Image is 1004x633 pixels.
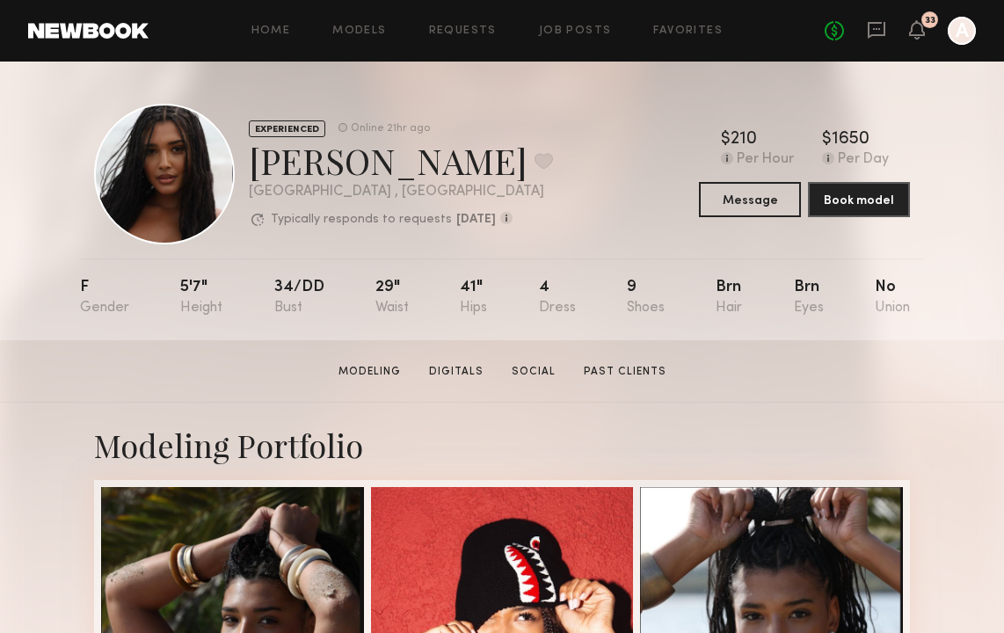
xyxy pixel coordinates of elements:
[422,364,491,380] a: Digitals
[822,131,832,149] div: $
[460,280,487,316] div: 41"
[429,25,497,37] a: Requests
[351,123,430,135] div: Online 21hr ago
[332,25,386,37] a: Models
[832,131,869,149] div: 1650
[721,131,731,149] div: $
[539,25,612,37] a: Job Posts
[249,185,553,200] div: [GEOGRAPHIC_DATA] , [GEOGRAPHIC_DATA]
[794,280,824,316] div: Brn
[731,131,757,149] div: 210
[716,280,742,316] div: Brn
[271,214,452,226] p: Typically responds to requests
[577,364,673,380] a: Past Clients
[653,25,723,37] a: Favorites
[274,280,324,316] div: 34/dd
[838,152,889,168] div: Per Day
[331,364,408,380] a: Modeling
[249,120,325,137] div: EXPERIENCED
[80,280,129,316] div: F
[505,364,563,380] a: Social
[925,16,935,25] div: 33
[375,280,409,316] div: 29"
[94,424,910,466] div: Modeling Portfolio
[737,152,794,168] div: Per Hour
[808,182,910,217] button: Book model
[539,280,576,316] div: 4
[180,280,222,316] div: 5'7"
[249,137,553,184] div: [PERSON_NAME]
[251,25,291,37] a: Home
[456,214,496,226] b: [DATE]
[948,17,976,45] a: A
[627,280,665,316] div: 9
[875,280,910,316] div: No
[699,182,801,217] button: Message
